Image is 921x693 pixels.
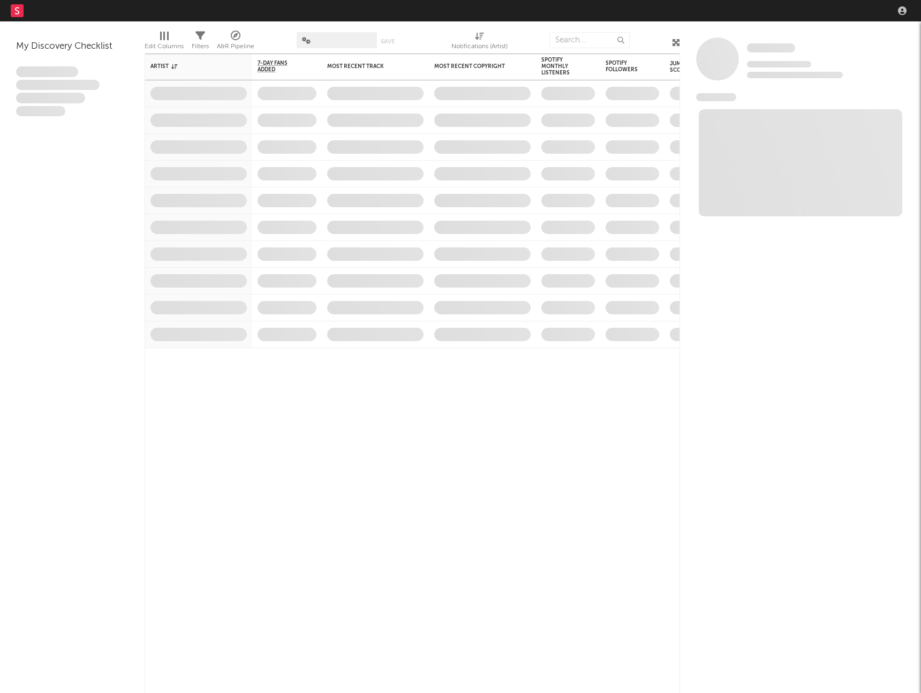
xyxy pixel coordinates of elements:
[16,66,78,77] span: Lorem ipsum dolor
[145,27,184,58] div: Edit Columns
[150,63,231,70] div: Artist
[327,63,407,70] div: Most Recent Track
[192,40,209,53] div: Filters
[217,27,254,58] div: A&R Pipeline
[696,93,736,101] span: News Feed
[541,57,579,76] div: Spotify Monthly Listeners
[747,61,811,67] span: Tracking Since: [DATE]
[451,27,508,58] div: Notifications (Artist)
[16,80,100,91] span: Integer aliquet in purus et
[381,39,395,44] button: Save
[451,40,508,53] div: Notifications (Artist)
[16,93,85,103] span: Praesent ac interdum
[434,63,515,70] div: Most Recent Copyright
[145,40,184,53] div: Edit Columns
[258,60,300,73] span: 7-Day Fans Added
[747,43,795,54] a: Some Artist
[747,72,843,78] span: 0 fans last week
[549,32,630,48] input: Search...
[670,61,697,73] div: Jump Score
[217,40,254,53] div: A&R Pipeline
[606,60,643,73] div: Spotify Followers
[747,43,795,52] span: Some Artist
[192,27,209,58] div: Filters
[16,40,129,53] div: My Discovery Checklist
[16,106,65,117] span: Aliquam viverra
